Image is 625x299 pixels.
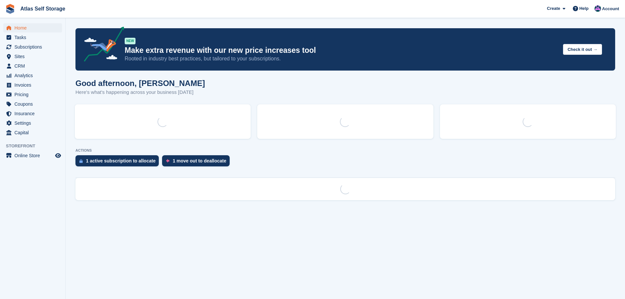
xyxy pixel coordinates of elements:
[125,38,135,44] div: NEW
[14,99,54,109] span: Coupons
[75,89,205,96] p: Here's what's happening across your business [DATE]
[14,71,54,80] span: Analytics
[14,118,54,128] span: Settings
[173,158,226,163] div: 1 move out to deallocate
[125,46,558,55] p: Make extra revenue with our new price increases tool
[3,90,62,99] a: menu
[3,52,62,61] a: menu
[14,61,54,71] span: CRM
[3,61,62,71] a: menu
[3,118,62,128] a: menu
[18,3,68,14] a: Atlas Self Storage
[3,80,62,90] a: menu
[3,33,62,42] a: menu
[594,5,601,12] img: Ryan Carroll
[75,155,162,170] a: 1 active subscription to allocate
[14,128,54,137] span: Capital
[547,5,560,12] span: Create
[3,42,62,52] a: menu
[14,151,54,160] span: Online Store
[54,152,62,160] a: Preview store
[602,6,619,12] span: Account
[162,155,233,170] a: 1 move out to deallocate
[3,71,62,80] a: menu
[14,109,54,118] span: Insurance
[3,109,62,118] a: menu
[14,33,54,42] span: Tasks
[6,143,65,149] span: Storefront
[86,158,156,163] div: 1 active subscription to allocate
[579,5,589,12] span: Help
[14,90,54,99] span: Pricing
[78,27,124,64] img: price-adjustments-announcement-icon-8257ccfd72463d97f412b2fc003d46551f7dbcb40ab6d574587a9cd5c0d94...
[3,128,62,137] a: menu
[79,159,83,163] img: active_subscription_to_allocate_icon-d502201f5373d7db506a760aba3b589e785aa758c864c3986d89f69b8ff3...
[14,80,54,90] span: Invoices
[166,159,169,163] img: move_outs_to_deallocate_icon-f764333ba52eb49d3ac5e1228854f67142a1ed5810a6f6cc68b1a99e826820c5.svg
[14,42,54,52] span: Subscriptions
[3,23,62,32] a: menu
[3,151,62,160] a: menu
[563,44,602,55] button: Check it out →
[3,99,62,109] a: menu
[14,52,54,61] span: Sites
[125,55,558,62] p: Rooted in industry best practices, but tailored to your subscriptions.
[75,79,205,88] h1: Good afternoon, [PERSON_NAME]
[5,4,15,14] img: stora-icon-8386f47178a22dfd0bd8f6a31ec36ba5ce8667c1dd55bd0f319d3a0aa187defe.svg
[14,23,54,32] span: Home
[75,148,615,153] p: ACTIONS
